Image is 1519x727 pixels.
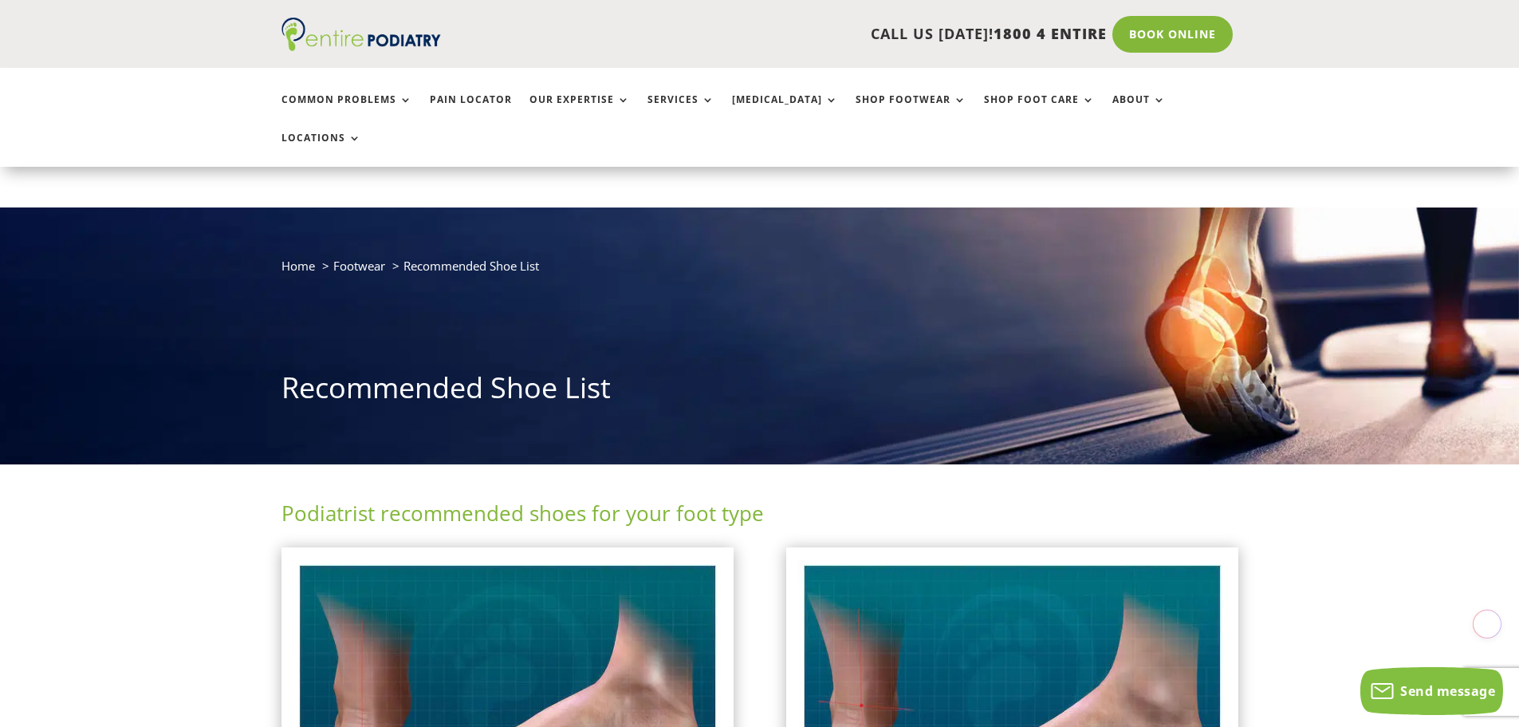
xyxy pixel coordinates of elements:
[984,94,1095,128] a: Shop Foot Care
[529,94,630,128] a: Our Expertise
[403,258,539,274] span: Recommended Shoe List
[1112,16,1233,53] a: Book Online
[281,499,1238,535] h2: Podiatrist recommended shoes for your foot type
[994,24,1107,43] span: 1800 4 ENTIRE
[281,18,441,51] img: logo (1)
[281,132,361,167] a: Locations
[281,255,1238,288] nav: breadcrumb
[732,94,838,128] a: [MEDICAL_DATA]
[647,94,714,128] a: Services
[333,258,385,274] a: Footwear
[502,24,1107,45] p: CALL US [DATE]!
[281,258,315,274] a: Home
[281,94,412,128] a: Common Problems
[1112,94,1166,128] a: About
[1400,682,1495,700] span: Send message
[430,94,512,128] a: Pain Locator
[281,368,1238,416] h1: Recommended Shoe List
[281,38,441,54] a: Entire Podiatry
[856,94,966,128] a: Shop Footwear
[1360,667,1503,715] button: Send message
